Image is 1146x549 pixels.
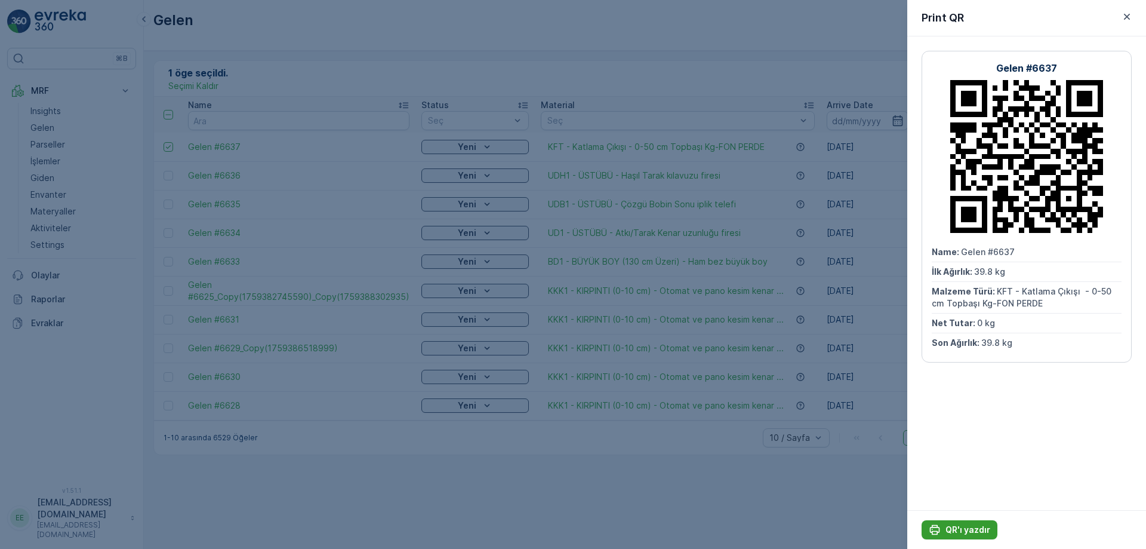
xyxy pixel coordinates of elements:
p: QR'ı yazdır [945,524,990,536]
span: 0 kg [977,318,995,328]
span: 39.8 kg [981,338,1012,348]
span: Name : [932,247,961,257]
span: Net Tutar : [932,318,977,328]
span: Malzeme Türü : [932,286,997,296]
button: QR'ı yazdır [922,520,997,539]
span: 39.8 kg [974,266,1005,277]
span: KFT - Katlama Çıkışı - 0-50 cm Topbaşı Kg-FON PERDE [932,286,1114,308]
p: Print QR [922,10,964,26]
span: Gelen #6637 [961,247,1015,257]
span: Son Ağırlık : [932,338,981,348]
span: İlk Ağırlık : [932,266,974,277]
p: Gelen #6637 [996,61,1057,75]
